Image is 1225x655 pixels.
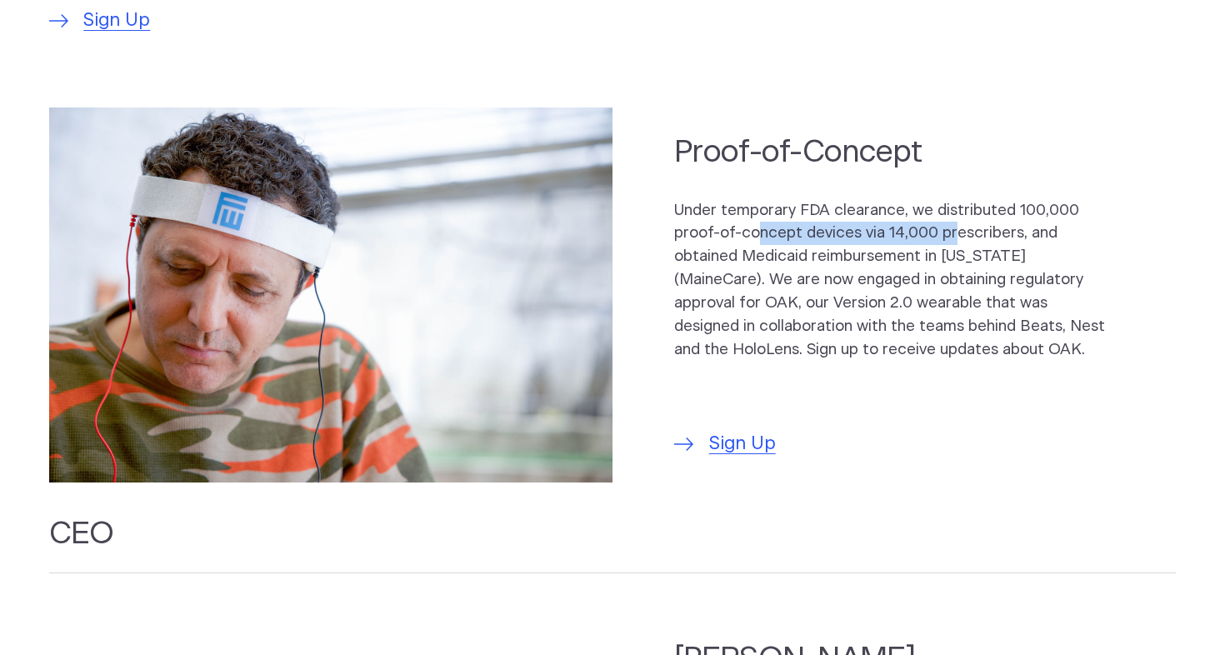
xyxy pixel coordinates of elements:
a: Sign Up [674,431,776,458]
p: Under temporary FDA clearance, we distributed 100,000 proof-of-concept devices via 14,000 prescri... [674,199,1114,362]
span: Sign Up [83,7,150,35]
a: Sign Up [49,7,151,35]
span: Sign Up [709,431,776,458]
h2: Proof-of-Concept [674,132,1114,172]
h2: CEO [49,513,1176,573]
